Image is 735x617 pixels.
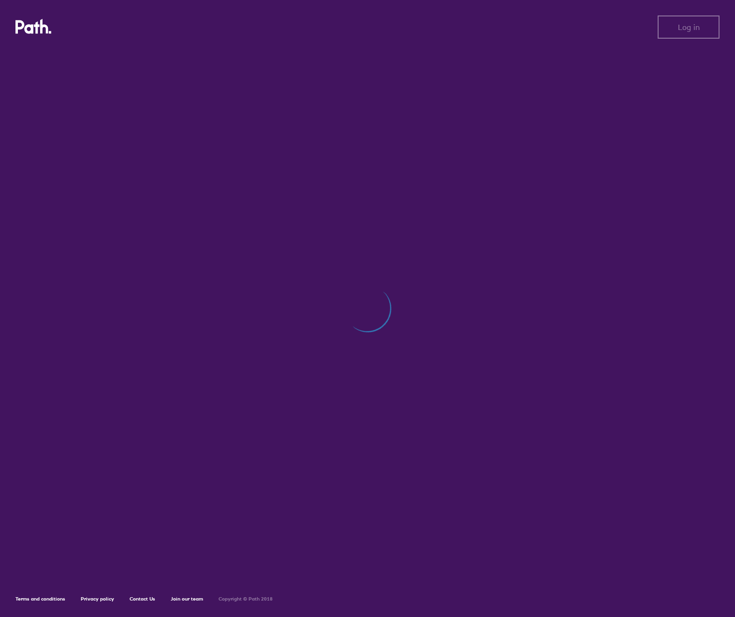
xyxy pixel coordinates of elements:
[219,596,273,602] h6: Copyright © Path 2018
[678,23,700,31] span: Log in
[81,596,114,602] a: Privacy policy
[15,596,65,602] a: Terms and conditions
[130,596,155,602] a: Contact Us
[171,596,203,602] a: Join our team
[658,15,720,39] button: Log in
